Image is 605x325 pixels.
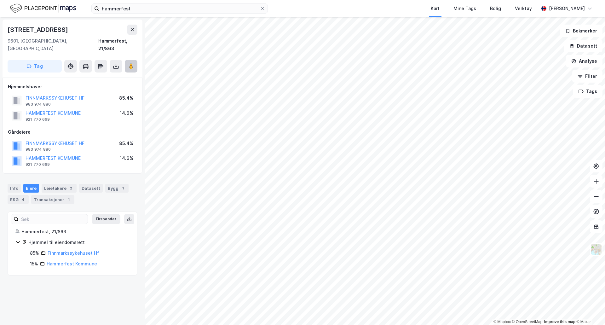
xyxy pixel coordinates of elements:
[120,185,126,191] div: 1
[47,261,97,266] a: Hammerfest Kommune
[493,320,511,324] a: Mapbox
[120,109,133,117] div: 14.6%
[490,5,501,12] div: Bolig
[66,196,72,203] div: 1
[119,94,133,102] div: 85.4%
[512,320,543,324] a: OpenStreetMap
[26,102,51,107] div: 983 974 880
[8,128,137,136] div: Gårdeiere
[26,147,51,152] div: 983 974 880
[79,184,103,193] div: Datasett
[23,184,39,193] div: Eiere
[560,25,602,37] button: Bokmerker
[20,196,26,203] div: 4
[26,117,50,122] div: 921 770 669
[19,214,88,224] input: Søk
[120,154,133,162] div: 14.6%
[8,83,137,90] div: Hjemmelshaver
[28,239,130,246] div: Hjemmel til eiendomsrett
[8,25,69,35] div: [STREET_ADDRESS]
[10,3,76,14] img: logo.f888ab2527a4732fd821a326f86c7f29.svg
[21,228,130,235] div: Hammerfest, 21/863
[68,185,74,191] div: 2
[8,195,29,204] div: ESG
[453,5,476,12] div: Mine Tags
[30,260,38,268] div: 15%
[119,140,133,147] div: 85.4%
[549,5,585,12] div: [PERSON_NAME]
[544,320,575,324] a: Improve this map
[99,4,260,13] input: Søk på adresse, matrikkel, gårdeiere, leietakere eller personer
[566,55,602,67] button: Analyse
[573,85,602,98] button: Tags
[8,184,21,193] div: Info
[30,249,39,257] div: 85%
[515,5,532,12] div: Verktøy
[48,250,99,256] a: Finnmarkssykehuset Hf
[573,295,605,325] iframe: Chat Widget
[572,70,602,83] button: Filter
[564,40,602,52] button: Datasett
[42,184,77,193] div: Leietakere
[105,184,129,193] div: Bygg
[98,37,137,52] div: Hammerfest, 21/863
[26,162,50,167] div: 921 770 669
[8,37,98,52] div: 9601, [GEOGRAPHIC_DATA], [GEOGRAPHIC_DATA]
[573,295,605,325] div: Kontrollprogram for chat
[431,5,440,12] div: Kart
[92,214,120,224] button: Ekspander
[590,243,602,255] img: Z
[31,195,74,204] div: Transaksjoner
[8,60,62,73] button: Tag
